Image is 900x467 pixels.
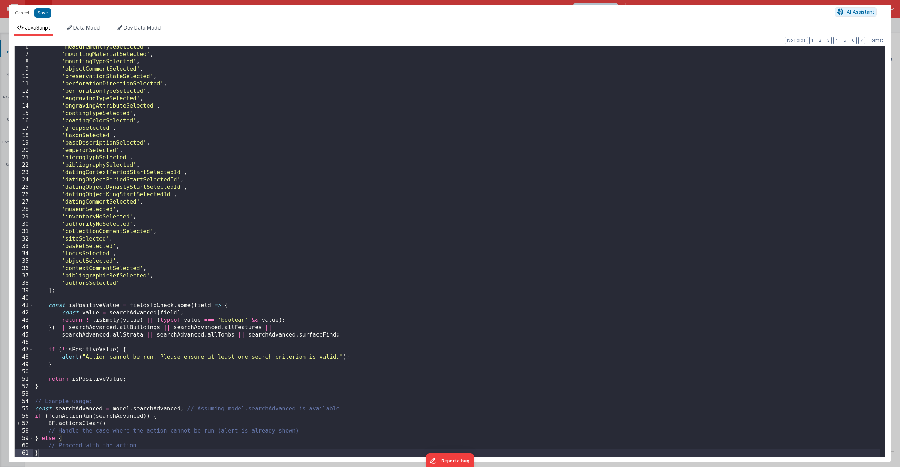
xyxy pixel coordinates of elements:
[15,147,33,154] div: 20
[15,398,33,405] div: 54
[15,405,33,412] div: 55
[15,213,33,220] div: 29
[15,316,33,324] div: 43
[15,265,33,272] div: 36
[15,132,33,139] div: 18
[15,51,33,58] div: 7
[15,302,33,309] div: 41
[15,124,33,132] div: 17
[15,117,33,124] div: 16
[15,390,33,398] div: 53
[15,110,33,117] div: 15
[15,331,33,339] div: 45
[15,420,33,427] div: 57
[809,37,815,44] button: 1
[15,43,33,51] div: 6
[847,9,874,15] span: AI Assistant
[15,228,33,235] div: 31
[34,8,51,18] button: Save
[73,25,101,31] span: Data Model
[15,257,33,265] div: 35
[15,191,33,198] div: 26
[15,102,33,110] div: 14
[15,220,33,228] div: 30
[858,37,865,44] button: 7
[12,8,33,18] button: Cancel
[15,442,33,449] div: 60
[15,176,33,184] div: 24
[15,412,33,420] div: 56
[15,294,33,302] div: 40
[15,324,33,331] div: 44
[25,25,50,31] span: JavaScript
[15,353,33,361] div: 48
[15,80,33,88] div: 11
[15,280,33,287] div: 38
[15,169,33,176] div: 23
[785,37,808,44] button: No Folds
[867,37,885,44] button: Format
[15,376,33,383] div: 51
[15,161,33,169] div: 22
[15,339,33,346] div: 46
[835,7,877,17] button: AI Assistant
[825,37,832,44] button: 3
[15,435,33,442] div: 59
[833,37,840,44] button: 4
[15,198,33,206] div: 27
[15,65,33,73] div: 9
[15,95,33,102] div: 13
[15,88,33,95] div: 12
[15,73,33,80] div: 10
[15,309,33,316] div: 42
[817,37,823,44] button: 2
[15,206,33,213] div: 28
[15,139,33,147] div: 19
[124,25,161,31] span: Dev Data Model
[15,287,33,294] div: 39
[15,449,33,457] div: 61
[842,37,848,44] button: 5
[850,37,857,44] button: 6
[15,368,33,376] div: 50
[15,427,33,435] div: 58
[15,243,33,250] div: 33
[15,58,33,65] div: 8
[15,250,33,257] div: 34
[15,154,33,161] div: 21
[15,235,33,243] div: 32
[15,361,33,368] div: 49
[15,272,33,280] div: 37
[15,383,33,390] div: 52
[15,184,33,191] div: 25
[15,346,33,353] div: 47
